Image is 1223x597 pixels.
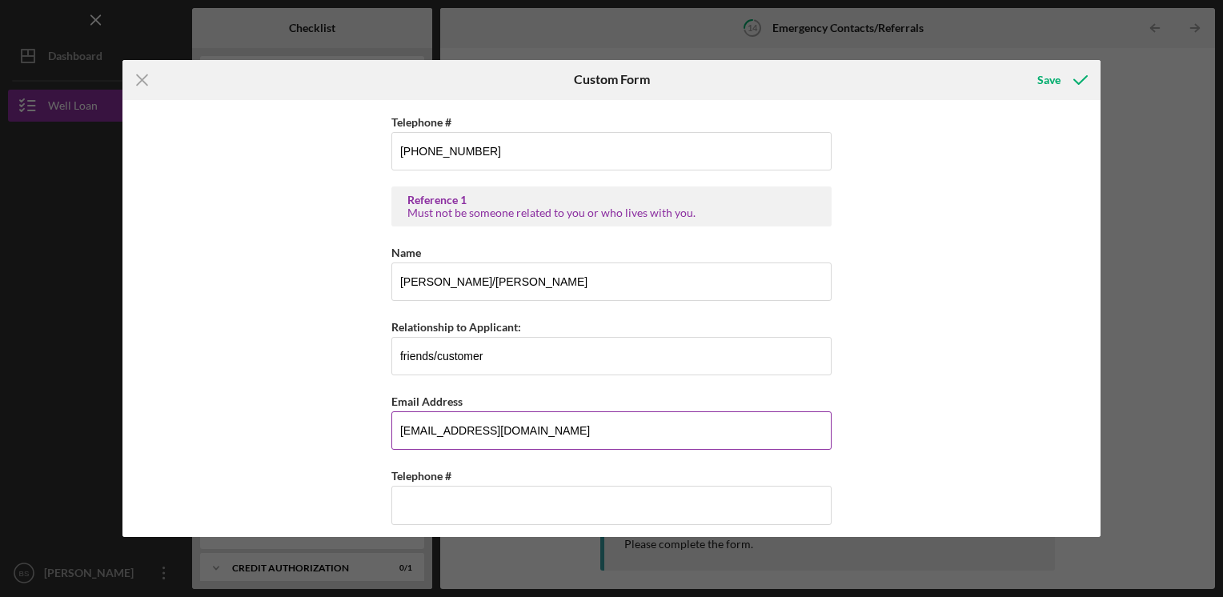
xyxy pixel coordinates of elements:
label: Telephone # [391,115,451,129]
label: Name [391,246,421,259]
div: Save [1037,64,1061,96]
button: Save [1021,64,1101,96]
h6: Custom Form [574,72,650,86]
div: Must not be someone related to you or who lives with you. [407,206,816,219]
div: Reference 1 [407,194,816,206]
label: Email Address [391,395,463,408]
label: Relationship to Applicant: [391,320,521,334]
label: Telephone # [391,469,451,483]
